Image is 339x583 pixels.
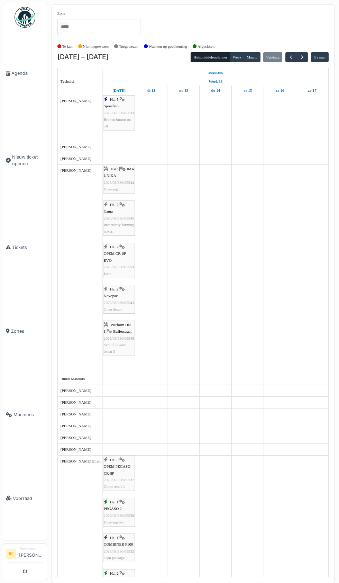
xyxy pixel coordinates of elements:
input: Alles [60,22,68,32]
div: | [104,286,134,313]
span: Broken button on off [104,117,131,128]
a: Agenda [3,32,47,115]
img: Badge_color-CXgf-gQk.svg [15,7,35,28]
div: | [104,499,134,526]
div: | [104,322,134,355]
button: Volgende [296,52,308,62]
a: 11 augustus 2025 [207,68,225,77]
a: IK Technicus[PERSON_NAME] [6,546,44,563]
a: 11 augustus 2025 [111,86,127,95]
span: 2025/08/336/05545 [104,216,134,220]
span: Torn package [104,556,125,560]
span: Open dozen [104,307,122,311]
span: [PERSON_NAME] [61,145,91,149]
span: Dosering belt [104,520,125,524]
button: Hulpmiddelenplanner [191,52,230,62]
label: Zone [57,10,65,16]
div: Technicus [19,546,44,551]
a: Week 33 [207,77,225,86]
label: Wachten op goedkeuring [149,44,187,50]
a: Nieuw ticket openen [3,115,47,206]
span: Leak [104,271,111,276]
span: PEGASO 2 [104,506,122,511]
div: | [104,96,134,129]
span: Technici [61,79,74,83]
span: Incorrectly forming boxes [104,223,134,233]
span: Cama [104,209,113,213]
span: Hal 2 [110,287,119,291]
a: 13 augustus 2025 [177,86,190,95]
span: [PERSON_NAME] [61,400,91,404]
span: Agenda [11,70,44,77]
span: [PERSON_NAME] El atimi [61,459,104,463]
button: Ga naar [311,52,329,62]
span: Spreafico [104,104,119,108]
span: 2025/08/336/05553 [104,265,134,269]
span: Hal 2 [110,245,119,249]
span: Platform Hal 1 [104,323,131,333]
div: | [104,457,134,490]
span: [PERSON_NAME] [61,412,91,416]
span: 2025/08/336/05532 [104,549,134,553]
span: 2025/08/336/05537 [104,478,134,482]
span: Zones [11,328,44,334]
li: IK [6,549,16,559]
button: Week [230,52,244,62]
label: Toegewezen [119,44,138,50]
span: Hal 5 [111,167,119,171]
span: Hal 5 [110,458,119,462]
span: [PERSON_NAME] [61,447,91,451]
span: COMBINER F100 [104,542,133,546]
a: Zones [3,289,47,373]
div: | [104,535,134,561]
a: Voorraad [3,457,47,540]
span: 2025/08/336/05533 [104,111,134,115]
span: Buiku Matondo [61,377,85,381]
span: Hal 5 [110,97,119,101]
a: 17 augustus 2025 [306,86,318,95]
label: Niet toegewezen [83,44,109,50]
span: Schuif 71-44/1 straat 3 [104,343,127,353]
span: Hal 1 [110,536,119,540]
span: [PERSON_NAME] [61,156,91,161]
span: Hal 1 [110,500,119,504]
span: Dosering 1 [104,187,121,191]
a: 16 augustus 2025 [274,86,286,95]
a: Machines [3,373,47,457]
span: Voorraad [13,495,44,502]
span: OPEM PEGASO CR-8P [104,464,130,475]
span: [PERSON_NAME] [61,388,91,393]
span: 2025/08/336/05543 [104,301,134,305]
div: | [104,201,134,235]
a: 15 augustus 2025 [242,86,254,95]
div: | [104,166,134,192]
span: Machines [13,411,44,418]
a: 12 augustus 2025 [146,86,157,95]
a: Tickets [3,206,47,289]
span: 2025/08/336/05549 [104,336,134,340]
button: Vandaag [263,52,282,62]
span: Novopac [104,294,118,298]
span: 2025/08/336/05538 [104,513,134,518]
button: Vorige [285,52,297,62]
span: [PERSON_NAME] [61,424,91,428]
span: [PERSON_NAME] [61,99,91,103]
span: 2025/08/336/05544 [104,180,134,185]
label: Afgesloten [198,44,214,50]
li: [PERSON_NAME] [19,546,44,561]
h2: [DATE] – [DATE] [57,53,109,61]
span: Oprol restfoli [104,484,125,488]
button: Maand [244,52,260,62]
div: | [104,244,134,277]
span: Tickets [12,244,44,251]
span: Hal 2 [110,571,119,575]
span: OPEM CR-6P EVO [104,251,126,262]
a: 14 augustus 2025 [209,86,222,95]
span: Nieuw ticket openen [12,154,44,167]
span: [PERSON_NAME] [61,436,91,440]
span: Bufferstraat [113,329,131,333]
label: Te laat [62,44,73,50]
span: [PERSON_NAME] [61,168,91,172]
span: Hal 2 [110,203,119,207]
